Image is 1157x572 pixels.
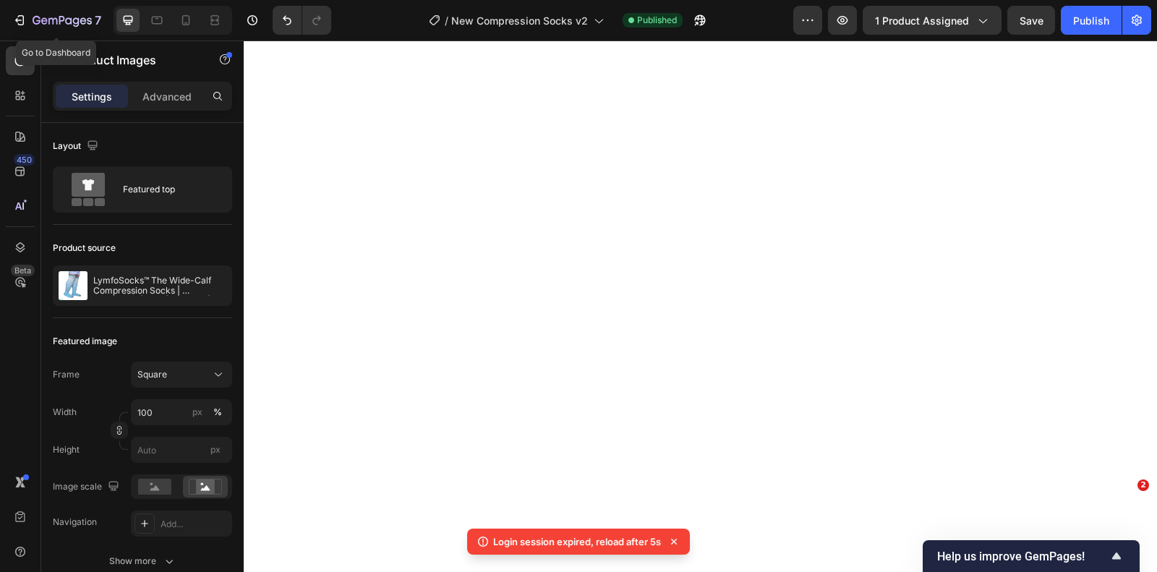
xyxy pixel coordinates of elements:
[131,362,232,388] button: Square
[451,13,588,28] span: New Compression Socks v2
[637,14,677,27] span: Published
[1020,14,1043,27] span: Save
[72,89,112,104] p: Settings
[1108,501,1143,536] iframe: Intercom live chat
[6,6,108,35] button: 7
[53,516,97,529] div: Navigation
[53,368,80,381] label: Frame
[1061,6,1122,35] button: Publish
[123,173,211,206] div: Featured top
[1007,6,1055,35] button: Save
[93,276,226,296] p: LymfoSocks™ The Wide-Calf Compression Socks | Circulation | Pain | Swelling | Cramps | 15-20 mmHg
[493,534,661,549] p: Login session expired, reload after 5s
[142,89,192,104] p: Advanced
[59,271,87,300] img: product feature img
[937,547,1125,565] button: Show survey - Help us improve GemPages!
[53,137,101,156] div: Layout
[213,406,222,419] div: %
[875,13,969,28] span: 1 product assigned
[109,554,176,568] div: Show more
[445,13,448,28] span: /
[137,368,167,381] span: Square
[53,443,80,456] label: Height
[11,265,35,276] div: Beta
[244,40,1157,572] iframe: Design area
[1073,13,1109,28] div: Publish
[53,335,117,348] div: Featured image
[53,242,116,255] div: Product source
[53,477,122,497] div: Image scale
[189,404,206,421] button: %
[161,518,229,531] div: Add...
[192,406,202,419] div: px
[131,437,232,463] input: px
[131,399,232,425] input: px%
[1137,479,1149,491] span: 2
[95,12,101,29] p: 7
[209,404,226,421] button: px
[210,444,221,455] span: px
[14,154,35,166] div: 450
[53,406,77,419] label: Width
[273,6,331,35] div: Undo/Redo
[863,6,1002,35] button: 1 product assigned
[937,550,1108,563] span: Help us improve GemPages!
[70,51,193,69] p: Product Images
